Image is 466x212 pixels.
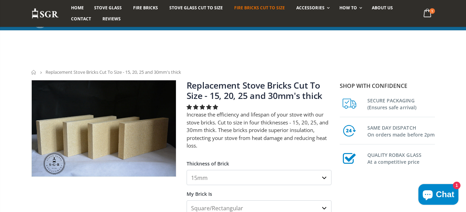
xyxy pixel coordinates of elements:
[187,155,331,167] label: Thickness of Brick
[133,5,158,11] span: Fire Bricks
[31,70,37,74] a: Home
[187,103,219,110] span: 4.78 stars
[46,69,181,75] span: Replacement Stove Bricks Cut To Size - 15, 20, 25 and 30mm's thick
[367,96,435,111] h3: SECURE PACKAGING (Ensures safe arrival)
[94,5,122,11] span: Stove Glass
[340,82,435,90] p: Shop with confidence
[187,111,331,150] p: Increase the efficiency and lifespan of your stove with our stove bricks. Cut to size in four thi...
[66,2,89,13] a: Home
[334,2,366,13] a: How To
[32,80,176,176] img: 4_fire_bricks_1aa33a0b-dc7a-4843-b288-55f1aa0e36c3_800x_crop_center.jpeg
[164,2,228,13] a: Stove Glass Cut To Size
[296,5,324,11] span: Accessories
[71,16,91,22] span: Contact
[339,5,357,11] span: How To
[89,2,127,13] a: Stove Glass
[367,2,398,13] a: About us
[71,5,84,11] span: Home
[367,123,435,138] h3: SAME DAY DISPATCH On orders made before 2pm
[187,79,323,101] a: Replacement Stove Bricks Cut To Size - 15, 20, 25 and 30mm's thick
[234,5,285,11] span: Fire Bricks Cut To Size
[169,5,223,11] span: Stove Glass Cut To Size
[187,185,331,198] label: My Brick Is
[31,8,59,19] img: Stove Glass Replacement
[429,8,435,14] span: 1
[420,7,435,20] a: 1
[372,5,393,11] span: About us
[416,184,460,206] inbox-online-store-chat: Shopify online store chat
[128,2,163,13] a: Fire Bricks
[97,13,126,24] a: Reviews
[367,150,435,165] h3: QUALITY ROBAX GLASS At a competitive price
[102,16,121,22] span: Reviews
[66,13,96,24] a: Contact
[291,2,333,13] a: Accessories
[229,2,290,13] a: Fire Bricks Cut To Size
